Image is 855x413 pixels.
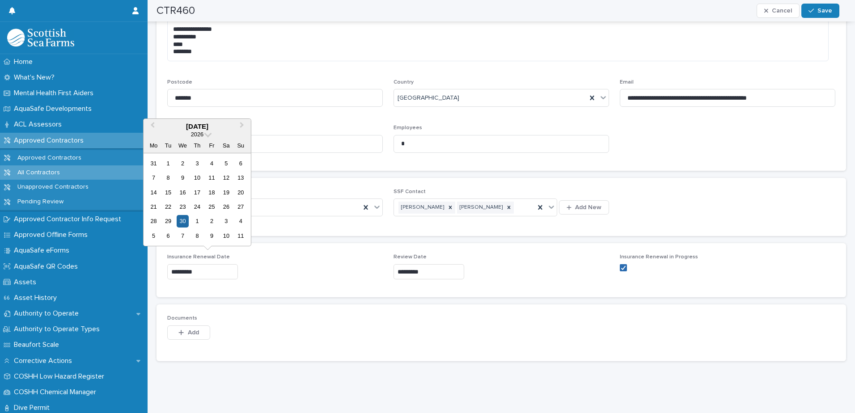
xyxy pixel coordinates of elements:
[162,230,174,242] div: Choose Tuesday, 6 October 2026
[394,125,422,131] span: Employees
[177,172,189,184] div: Choose Wednesday, 9 September 2026
[394,254,427,260] span: Review Date
[10,388,103,396] p: COSHH Chemical Manager
[177,201,189,213] div: Choose Wednesday, 23 September 2026
[191,186,203,198] div: Choose Thursday, 17 September 2026
[575,204,601,211] span: Add New
[398,93,459,103] span: [GEOGRAPHIC_DATA]
[220,186,232,198] div: Choose Saturday, 19 September 2026
[191,215,203,227] div: Choose Thursday, 1 October 2026
[162,157,174,169] div: Choose Tuesday, 1 September 2026
[817,8,832,14] span: Save
[220,172,232,184] div: Choose Saturday, 12 September 2026
[167,316,197,321] span: Documents
[206,186,218,198] div: Choose Friday, 18 September 2026
[162,201,174,213] div: Choose Tuesday, 22 September 2026
[191,131,203,138] span: 2026
[457,202,504,214] div: [PERSON_NAME]
[220,215,232,227] div: Choose Saturday, 3 October 2026
[10,215,128,223] p: Approved Contractor Info Request
[162,215,174,227] div: Choose Tuesday, 29 September 2026
[801,4,839,18] button: Save
[220,139,232,152] div: Sa
[10,89,101,97] p: Mental Health First Aiders
[10,198,71,206] p: Pending Review
[148,172,160,184] div: Choose Monday, 7 September 2026
[10,246,76,255] p: AquaSafe eForms
[144,120,159,134] button: Previous Month
[10,73,62,82] p: What's New?
[206,215,218,227] div: Choose Friday, 2 October 2026
[10,183,96,191] p: Unapproved Contractors
[162,186,174,198] div: Choose Tuesday, 15 September 2026
[206,157,218,169] div: Choose Friday, 4 September 2026
[144,122,251,131] div: [DATE]
[235,186,247,198] div: Choose Sunday, 20 September 2026
[191,230,203,242] div: Choose Thursday, 8 October 2026
[157,4,195,17] h2: CTR460
[220,157,232,169] div: Choose Saturday, 5 September 2026
[620,254,698,260] span: Insurance Renewal in Progress
[10,341,66,349] p: Beaufort Scale
[206,230,218,242] div: Choose Friday, 9 October 2026
[10,154,89,162] p: Approved Contractors
[10,294,64,302] p: Asset History
[235,230,247,242] div: Choose Sunday, 11 October 2026
[10,309,86,318] p: Authority to Operate
[220,201,232,213] div: Choose Saturday, 26 September 2026
[148,230,160,242] div: Choose Monday, 5 October 2026
[620,80,634,85] span: Email
[167,254,230,260] span: Insurance Renewal Date
[10,105,99,113] p: AquaSafe Developments
[167,325,210,340] button: Add
[148,186,160,198] div: Choose Monday, 14 September 2026
[7,29,74,46] img: bPIBxiqnSb2ggTQWdOVV
[188,329,199,336] span: Add
[10,120,69,129] p: ACL Assessors
[177,139,189,152] div: We
[10,231,95,239] p: Approved Offline Forms
[10,325,107,333] p: Authority to Operate Types
[236,120,250,134] button: Next Month
[162,172,174,184] div: Choose Tuesday, 8 September 2026
[146,156,248,243] div: month 2026-09
[177,186,189,198] div: Choose Wednesday, 16 September 2026
[10,58,40,66] p: Home
[394,189,426,194] span: SSF Contact
[235,157,247,169] div: Choose Sunday, 6 September 2026
[191,201,203,213] div: Choose Thursday, 24 September 2026
[177,215,189,227] div: Choose Wednesday, 30 September 2026
[757,4,800,18] button: Cancel
[191,139,203,152] div: Th
[235,201,247,213] div: Choose Sunday, 27 September 2026
[148,157,160,169] div: Choose Monday, 31 August 2026
[148,201,160,213] div: Choose Monday, 21 September 2026
[10,169,67,177] p: All Contractors
[10,404,57,412] p: Dive Permit
[10,136,91,145] p: Approved Contractors
[235,139,247,152] div: Su
[148,215,160,227] div: Choose Monday, 28 September 2026
[772,8,792,14] span: Cancel
[394,80,414,85] span: Country
[398,202,445,214] div: [PERSON_NAME]
[220,230,232,242] div: Choose Saturday, 10 October 2026
[235,172,247,184] div: Choose Sunday, 13 September 2026
[177,157,189,169] div: Choose Wednesday, 2 September 2026
[206,139,218,152] div: Fr
[10,372,111,381] p: COSHH Low Hazard Register
[10,357,79,365] p: Corrective Actions
[191,157,203,169] div: Choose Thursday, 3 September 2026
[10,262,85,271] p: AquaSafe QR Codes
[10,278,43,287] p: Assets
[206,172,218,184] div: Choose Friday, 11 September 2026
[167,80,192,85] span: Postcode
[559,200,609,215] button: Add New
[191,172,203,184] div: Choose Thursday, 10 September 2026
[206,201,218,213] div: Choose Friday, 25 September 2026
[162,139,174,152] div: Tu
[235,215,247,227] div: Choose Sunday, 4 October 2026
[177,230,189,242] div: Choose Wednesday, 7 October 2026
[148,139,160,152] div: Mo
